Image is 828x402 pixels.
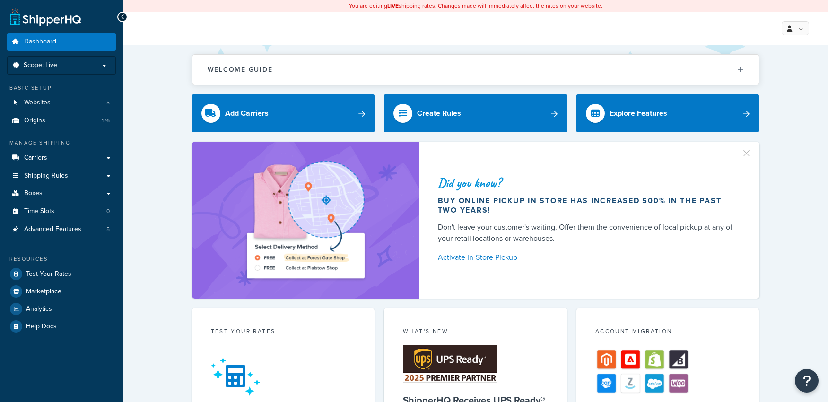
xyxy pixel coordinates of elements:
[576,94,759,132] a: Explore Features
[7,167,116,185] a: Shipping Rules
[610,107,667,120] div: Explore Features
[7,255,116,263] div: Resources
[7,265,116,282] a: Test Your Rates
[26,288,61,296] span: Marketplace
[24,117,45,125] span: Origins
[7,203,116,220] li: Time Slots
[7,221,116,238] li: Advanced Features
[26,323,57,331] span: Help Docs
[438,251,737,264] a: Activate In-Store Pickup
[7,300,116,317] a: Analytics
[417,107,461,120] div: Create Rules
[7,94,116,111] li: Websites
[192,94,375,132] a: Add Carriers
[211,327,356,338] div: Test your rates
[102,117,110,125] span: 176
[106,207,110,215] span: 0
[220,156,391,284] img: ad-shirt-map-b0359fc47e01cab431d101c4b569394f6a03f54285957d908178d52f29eb9668.png
[438,176,737,189] div: Did you know?
[7,283,116,300] a: Marketplace
[24,225,81,233] span: Advanced Features
[106,99,110,107] span: 5
[7,149,116,167] a: Carriers
[7,221,116,238] a: Advanced Features5
[7,84,116,92] div: Basic Setup
[26,305,52,313] span: Analytics
[208,66,273,73] h2: Welcome Guide
[403,327,548,338] div: What's New
[24,38,56,46] span: Dashboard
[24,154,47,162] span: Carriers
[192,55,759,85] button: Welcome Guide
[7,33,116,51] a: Dashboard
[26,270,71,278] span: Test Your Rates
[7,112,116,129] li: Origins
[387,1,399,10] b: LIVE
[7,185,116,202] a: Boxes
[225,107,269,120] div: Add Carriers
[24,207,54,215] span: Time Slots
[24,189,43,197] span: Boxes
[438,196,737,215] div: Buy online pickup in store has increased 500% in the past two years!
[438,222,737,244] div: Don't leave your customer's waiting. Offer them the convenience of local pickup at any of your re...
[24,61,57,69] span: Scope: Live
[7,318,116,335] a: Help Docs
[795,369,819,393] button: Open Resource Center
[595,327,741,338] div: Account Migration
[7,112,116,129] a: Origins176
[7,203,116,220] a: Time Slots0
[106,225,110,233] span: 5
[7,94,116,111] a: Websites5
[384,94,567,132] a: Create Rules
[7,139,116,147] div: Manage Shipping
[24,172,68,180] span: Shipping Rules
[24,99,51,107] span: Websites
